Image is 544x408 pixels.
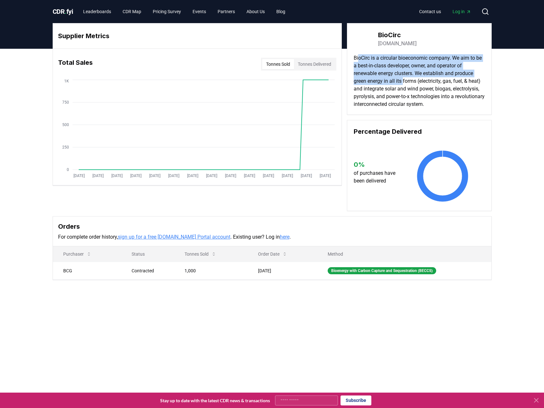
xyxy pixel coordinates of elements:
[378,30,417,40] h3: BioCirc
[78,6,290,17] nav: Main
[414,6,446,17] a: Contact us
[174,262,248,279] td: 1,000
[64,79,69,83] tspan: 1K
[280,234,289,240] a: here
[453,8,471,15] span: Log in
[67,167,69,172] tspan: 0
[78,6,116,17] a: Leaderboards
[323,251,486,257] p: Method
[92,174,103,178] tspan: [DATE]
[58,58,93,71] h3: Total Sales
[58,222,486,231] h3: Orders
[294,59,335,69] button: Tonnes Delivered
[414,6,476,17] nav: Main
[58,248,97,260] button: Purchaser
[263,174,274,178] tspan: [DATE]
[53,8,73,15] span: CDR fyi
[378,40,417,47] a: [DOMAIN_NAME]
[354,160,402,169] h3: 0 %
[149,174,160,178] tspan: [DATE]
[62,123,69,127] tspan: 500
[354,30,372,48] img: BioCirc-logo
[132,268,169,274] div: Contracted
[53,262,121,279] td: BCG
[253,248,292,260] button: Order Date
[319,174,331,178] tspan: [DATE]
[111,174,122,178] tspan: [DATE]
[118,234,230,240] a: sign up for a free [DOMAIN_NAME] Portal account
[58,233,486,241] p: For complete order history, . Existing user? Log in .
[187,6,211,17] a: Events
[65,8,66,15] span: .
[354,169,402,185] p: of purchases have been delivered
[271,6,290,17] a: Blog
[241,6,270,17] a: About Us
[248,262,317,279] td: [DATE]
[244,174,255,178] tspan: [DATE]
[117,6,146,17] a: CDR Map
[212,6,240,17] a: Partners
[168,174,179,178] tspan: [DATE]
[206,174,217,178] tspan: [DATE]
[187,174,198,178] tspan: [DATE]
[62,145,69,149] tspan: 250
[130,174,141,178] tspan: [DATE]
[53,7,73,16] a: CDR.fyi
[281,174,293,178] tspan: [DATE]
[262,59,294,69] button: Tonnes Sold
[73,174,84,178] tspan: [DATE]
[179,248,221,260] button: Tonnes Sold
[225,174,236,178] tspan: [DATE]
[148,6,186,17] a: Pricing Survey
[58,31,336,41] h3: Supplier Metrics
[62,100,69,105] tspan: 750
[126,251,169,257] p: Status
[300,174,312,178] tspan: [DATE]
[447,6,476,17] a: Log in
[354,54,485,108] p: BioCirc is a circular bioeconomic company. We aim to be a best-in-class developer, owner, and ope...
[354,127,485,136] h3: Percentage Delivered
[328,267,436,274] div: Bioenergy with Carbon Capture and Sequestration (BECCS)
